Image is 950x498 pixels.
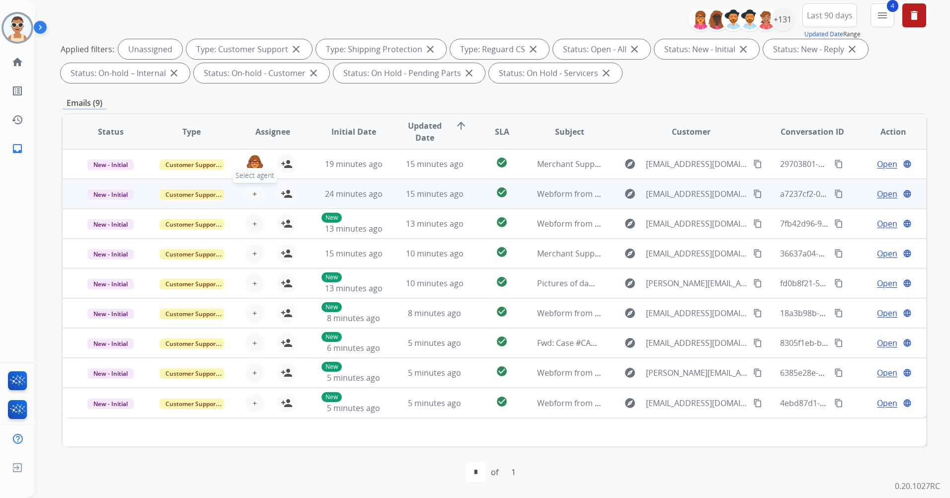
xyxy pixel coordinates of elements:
[327,372,380,383] span: 5 minutes ago
[654,39,759,59] div: Status: New - Initial
[646,158,748,170] span: [EMAIL_ADDRESS][DOMAIN_NAME]
[780,278,928,289] span: fd0b8f21-5067-4cf1-9639-bb8abb098f40
[402,120,447,144] span: Updated Date
[233,168,277,183] span: Select agent
[624,307,636,319] mat-icon: explore
[118,39,182,59] div: Unassigned
[877,248,897,259] span: Open
[281,397,293,409] mat-icon: person_add
[182,126,201,138] span: Type
[252,277,257,289] span: +
[87,309,134,319] span: New - Initial
[555,126,584,138] span: Subject
[780,248,931,259] span: 36637a04-c63d-4c40-8a20-ccd37f83bbc4
[780,188,925,199] span: a7237cf2-0f3c-4868-b2fd-72f6065a7651
[527,43,539,55] mat-icon: close
[61,63,190,83] div: Status: On-hold – Internal
[255,126,290,138] span: Assignee
[753,219,762,228] mat-icon: content_copy
[491,466,498,478] div: of
[877,277,897,289] span: Open
[321,272,342,282] p: New
[753,338,762,347] mat-icon: content_copy
[834,189,843,198] mat-icon: content_copy
[903,219,912,228] mat-icon: language
[537,159,819,169] span: Merchant Support #659776: How would you rate the support you received?
[87,219,134,230] span: New - Initial
[780,159,930,169] span: 29703801-e106-44aa-916e-3ad24ef598f8
[281,248,293,259] mat-icon: person_add
[496,306,508,318] mat-icon: check_circle
[624,218,636,230] mat-icon: explore
[252,188,257,200] span: +
[804,30,843,38] button: Updated Date
[333,63,485,83] div: Status: On Hold - Pending Parts
[763,39,868,59] div: Status: New - Reply
[537,278,674,289] span: Pictures of damage to support claim
[646,218,748,230] span: [EMAIL_ADDRESS][DOMAIN_NAME]
[489,63,622,83] div: Status: On Hold - Servicers
[537,218,762,229] span: Webform from [EMAIL_ADDRESS][DOMAIN_NAME] on [DATE]
[325,223,383,234] span: 13 minutes ago
[316,39,446,59] div: Type: Shipping Protection
[245,393,265,413] button: +
[780,367,927,378] span: 6385e28e-8628-47cf-8cba-2c396b165ff6
[877,397,897,409] span: Open
[327,403,380,414] span: 5 minutes ago
[834,368,843,377] mat-icon: content_copy
[321,332,342,342] p: New
[159,219,224,230] span: Customer Support
[245,363,265,383] button: +
[245,244,265,263] button: +
[11,143,23,155] mat-icon: inbox
[503,462,524,482] div: 1
[496,246,508,258] mat-icon: check_circle
[537,248,819,259] span: Merchant Support #659777: How would you rate the support you received?
[600,67,612,79] mat-icon: close
[245,333,265,353] button: +
[834,338,843,347] mat-icon: content_copy
[624,277,636,289] mat-icon: explore
[771,7,794,31] div: +131
[159,399,224,409] span: Customer Support
[406,248,464,259] span: 10 minutes ago
[903,368,912,377] mat-icon: language
[908,9,920,21] mat-icon: delete
[159,338,224,349] span: Customer Support
[753,399,762,408] mat-icon: content_copy
[753,160,762,168] mat-icon: content_copy
[245,303,265,323] button: +
[753,279,762,288] mat-icon: content_copy
[672,126,711,138] span: Customer
[804,30,861,38] span: Range
[895,480,940,492] p: 0.20.1027RC
[159,249,224,259] span: Customer Support
[159,279,224,289] span: Customer Support
[553,39,650,59] div: Status: Open - All
[496,335,508,347] mat-icon: check_circle
[737,43,749,55] mat-icon: close
[646,337,748,349] span: [EMAIL_ADDRESS][DOMAIN_NAME]
[11,85,23,97] mat-icon: list_alt
[903,309,912,318] mat-icon: language
[87,189,134,200] span: New - Initial
[281,277,293,289] mat-icon: person_add
[331,126,376,138] span: Initial Date
[646,277,748,289] span: [PERSON_NAME][EMAIL_ADDRESS][PERSON_NAME][DOMAIN_NAME]
[186,39,312,59] div: Type: Customer Support
[325,248,383,259] span: 15 minutes ago
[281,218,293,230] mat-icon: person_add
[834,279,843,288] mat-icon: content_copy
[802,3,857,27] button: Last 90 days
[159,309,224,319] span: Customer Support
[877,307,897,319] span: Open
[877,218,897,230] span: Open
[406,188,464,199] span: 15 minutes ago
[327,313,380,324] span: 8 minutes ago
[408,398,461,409] span: 5 minutes ago
[63,97,106,109] p: Emails (9)
[321,302,342,312] p: New
[624,337,636,349] mat-icon: explore
[753,189,762,198] mat-icon: content_copy
[834,249,843,258] mat-icon: content_copy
